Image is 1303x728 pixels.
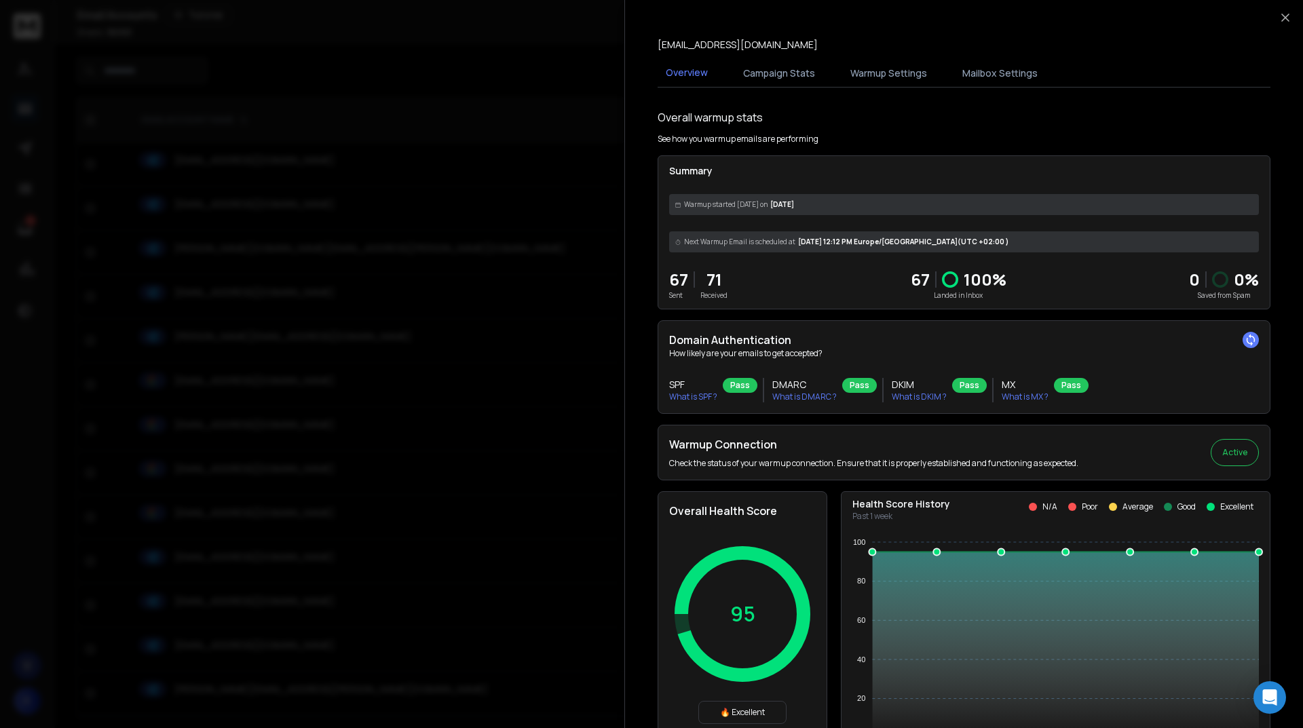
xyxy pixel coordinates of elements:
[853,538,865,546] tspan: 100
[669,290,688,301] p: Sent
[698,701,787,724] div: 🔥 Excellent
[852,511,950,522] p: Past 1 week
[658,38,818,52] p: [EMAIL_ADDRESS][DOMAIN_NAME]
[669,436,1078,453] h2: Warmup Connection
[723,378,757,393] div: Pass
[1220,501,1253,512] p: Excellent
[857,577,865,585] tspan: 80
[1054,378,1089,393] div: Pass
[892,391,947,402] p: What is DKIM ?
[730,602,755,626] p: 95
[857,694,865,702] tspan: 20
[954,58,1046,88] button: Mailbox Settings
[842,378,877,393] div: Pass
[669,269,688,290] p: 67
[1042,501,1057,512] p: N/A
[658,109,763,126] h1: Overall warmup stats
[669,332,1259,348] h2: Domain Authentication
[669,503,816,519] h2: Overall Health Score
[658,58,716,89] button: Overview
[669,194,1259,215] div: [DATE]
[892,378,947,391] h3: DKIM
[700,269,728,290] p: 71
[964,269,1006,290] p: 100 %
[669,458,1078,469] p: Check the status of your warmup connection. Ensure that it is properly established and functionin...
[684,199,768,210] span: Warmup started [DATE] on
[1002,391,1049,402] p: What is MX ?
[669,231,1259,252] div: [DATE] 12:12 PM Europe/[GEOGRAPHIC_DATA] (UTC +02:00 )
[1211,439,1259,466] button: Active
[772,391,837,402] p: What is DMARC ?
[911,269,930,290] p: 67
[684,237,795,247] span: Next Warmup Email is scheduled at
[1189,268,1200,290] strong: 0
[735,58,823,88] button: Campaign Stats
[857,616,865,624] tspan: 60
[857,655,865,664] tspan: 40
[658,134,818,145] p: See how you warmup emails are performing
[1189,290,1259,301] p: Saved from Spam
[1002,378,1049,391] h3: MX
[1177,501,1196,512] p: Good
[700,290,728,301] p: Received
[669,391,717,402] p: What is SPF ?
[842,58,935,88] button: Warmup Settings
[669,378,717,391] h3: SPF
[669,164,1259,178] p: Summary
[669,348,1259,359] p: How likely are your emails to get accepted?
[1253,681,1286,714] div: Open Intercom Messenger
[852,497,950,511] p: Health Score History
[1234,269,1259,290] p: 0 %
[952,378,987,393] div: Pass
[1122,501,1153,512] p: Average
[911,290,1006,301] p: Landed in Inbox
[1082,501,1098,512] p: Poor
[772,378,837,391] h3: DMARC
